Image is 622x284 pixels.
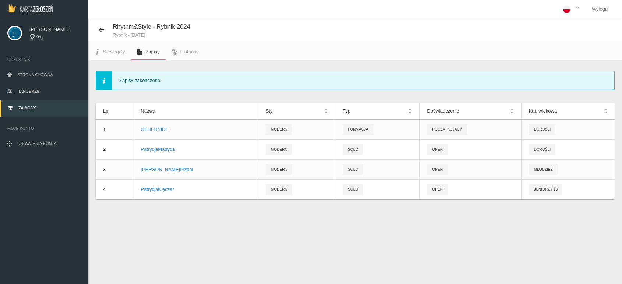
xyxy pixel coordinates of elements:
[113,33,190,38] small: Rybnik - [DATE]
[131,44,165,60] a: Zapisy
[141,186,250,193] p: Patrycja Klęczar
[18,106,36,110] span: Zawody
[529,164,558,175] span: Młodzież
[427,164,448,175] span: Open
[29,26,81,33] span: [PERSON_NAME]
[29,34,81,40] div: Kęty
[141,146,250,153] p: Patrycja Madyda
[166,44,206,60] a: Płatności
[427,124,467,135] span: Początkujący
[18,89,39,93] span: Tancerze
[7,26,22,40] img: svg
[7,56,81,63] span: Uczestnik
[17,72,53,77] span: Strona główna
[113,23,190,30] span: Rhythm&Style - Rybnik 2024
[266,124,292,135] span: Modern
[521,103,615,120] th: Kat. wiekowa
[266,184,292,195] span: Modern
[7,4,53,12] img: Logo
[180,49,200,54] span: Płatności
[145,49,159,54] span: Zapisy
[343,164,363,175] span: solo
[96,139,133,159] td: 2
[343,184,363,195] span: solo
[427,144,448,155] span: Open
[7,125,81,132] span: Moje konto
[420,103,521,120] th: Doświadczenie
[96,103,133,120] th: Lp
[96,180,133,199] td: 4
[88,44,131,60] a: Szczegóły
[141,166,250,173] p: [PERSON_NAME] Piznal
[335,103,420,120] th: Typ
[141,126,250,133] div: OTHERSIDE
[529,184,563,195] span: juniorzy 13
[17,141,57,146] span: Ustawienia konta
[266,144,292,155] span: Modern
[96,120,133,139] td: 1
[96,71,615,90] div: Zapisy zakończone
[133,103,258,120] th: Nazwa
[266,164,292,175] span: Modern
[343,124,373,135] span: formacja
[529,144,556,155] span: Dorośli
[258,103,335,120] th: Styl
[96,159,133,179] td: 3
[343,144,363,155] span: solo
[427,184,448,195] span: Open
[103,49,125,54] span: Szczegóły
[529,124,556,135] span: Dorośli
